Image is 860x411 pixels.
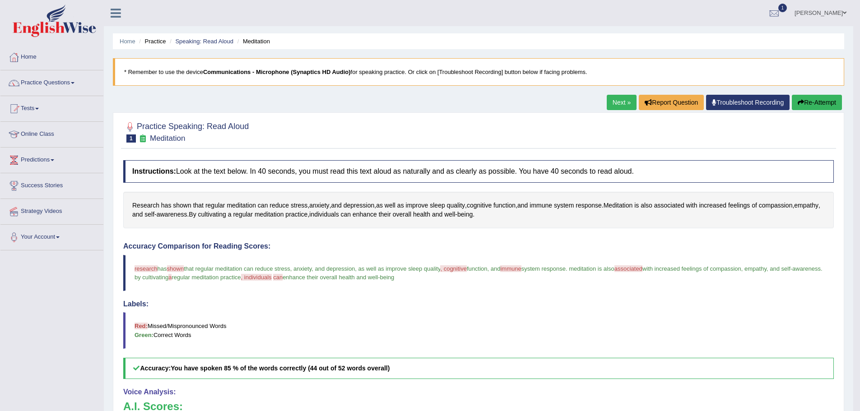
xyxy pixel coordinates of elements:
span: Click to see word definition [493,201,516,210]
span: Click to see word definition [353,210,377,219]
span: Click to see word definition [285,210,307,219]
span: can [273,274,283,281]
a: Your Account [0,225,103,247]
span: , [767,265,768,272]
span: immune [500,265,521,272]
span: Click to see word definition [189,210,196,219]
span: Click to see word definition [173,201,191,210]
span: meditation is also [569,265,614,272]
h4: Accuracy Comparison for Reading Scores: [123,242,834,250]
span: has [158,265,167,272]
span: Click to see word definition [157,210,187,219]
h4: Labels: [123,300,834,308]
span: by cultivating [135,274,168,281]
span: , individuals [241,274,272,281]
span: 1 [778,4,787,12]
span: research [135,265,158,272]
span: Click to see word definition [444,210,455,219]
span: enhance their overall health and well-being [283,274,394,281]
span: anxiety [293,265,311,272]
a: Online Class [0,122,103,144]
span: , [355,265,357,272]
span: a [168,274,172,281]
span: , [741,265,743,272]
a: Predictions [0,148,103,170]
h2: Practice Speaking: Read Aloud [123,120,249,143]
a: Tests [0,96,103,119]
h4: Voice Analysis: [123,388,834,396]
span: empathy [744,265,767,272]
span: and depression [315,265,355,272]
span: Click to see word definition [341,210,351,219]
a: Next » [607,95,637,110]
b: Instructions: [132,167,176,175]
span: 1 [126,134,136,143]
a: Practice Questions [0,70,103,93]
span: , [290,265,292,272]
span: Click to see word definition [161,201,172,210]
span: Click to see word definition [447,201,465,210]
a: Strategy Videos [0,199,103,222]
span: Click to see word definition [393,210,411,219]
span: Click to see word definition [654,201,684,210]
span: associated [614,265,642,272]
span: Click to see word definition [344,201,375,210]
span: Click to see word definition [144,210,154,219]
span: regular meditation practice [172,274,241,281]
h5: Accuracy: [123,358,834,379]
span: Click to see word definition [258,201,268,210]
span: Click to see word definition [467,201,492,210]
span: , cognitive [440,265,467,272]
span: Click to see word definition [132,201,159,210]
small: Exam occurring question [138,134,148,143]
span: . [566,265,567,272]
span: Click to see word definition [379,210,391,219]
b: Green: [135,332,153,338]
span: and self-awareness [770,265,821,272]
a: Home [120,38,135,45]
a: Speaking: Read Aloud [175,38,233,45]
span: Click to see word definition [432,210,442,219]
b: You have spoken 85 % of the words correctly (44 out of 52 words overall) [171,365,390,372]
button: Re-Attempt [792,95,842,110]
span: Click to see word definition [193,201,204,210]
span: shown [167,265,184,272]
span: Click to see word definition [233,210,253,219]
span: Click to see word definition [430,201,445,210]
span: as well as improve sleep quality [358,265,441,272]
span: Click to see word definition [576,201,602,210]
span: Click to see word definition [554,201,574,210]
span: Click to see word definition [686,201,697,210]
span: Click to see word definition [205,201,225,210]
span: Click to see word definition [309,201,329,210]
span: , [311,265,313,272]
li: Meditation [235,37,270,46]
span: Click to see word definition [699,201,726,210]
span: Click to see word definition [634,201,639,210]
span: Click to see word definition [228,210,232,219]
b: Communications - Microphone (Synaptics HD Audio) [203,69,351,75]
span: Click to see word definition [309,210,339,219]
span: function [467,265,488,272]
span: with increased feelings of compassion [642,265,741,272]
span: Click to see word definition [759,201,793,210]
span: Click to see word definition [641,201,652,210]
span: Click to see word definition [517,201,528,210]
blockquote: Missed/Mispronounced Words Correct Words [123,312,834,348]
span: Click to see word definition [413,210,430,219]
span: Click to see word definition [255,210,284,219]
blockquote: * Remember to use the device for speaking practice. Or click on [Troubleshoot Recording] button b... [113,58,844,86]
span: Click to see word definition [132,210,143,219]
span: Click to see word definition [752,201,757,210]
span: that regular meditation can reduce stress [184,265,290,272]
span: Click to see word definition [291,201,307,210]
small: Meditation [150,134,185,143]
span: Click to see word definition [794,201,818,210]
b: Red: [135,323,148,329]
button: Report Question [639,95,704,110]
span: system response [521,265,566,272]
span: , [488,265,489,272]
a: Troubleshoot Recording [706,95,790,110]
a: Home [0,45,103,67]
span: Click to see word definition [457,210,473,219]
